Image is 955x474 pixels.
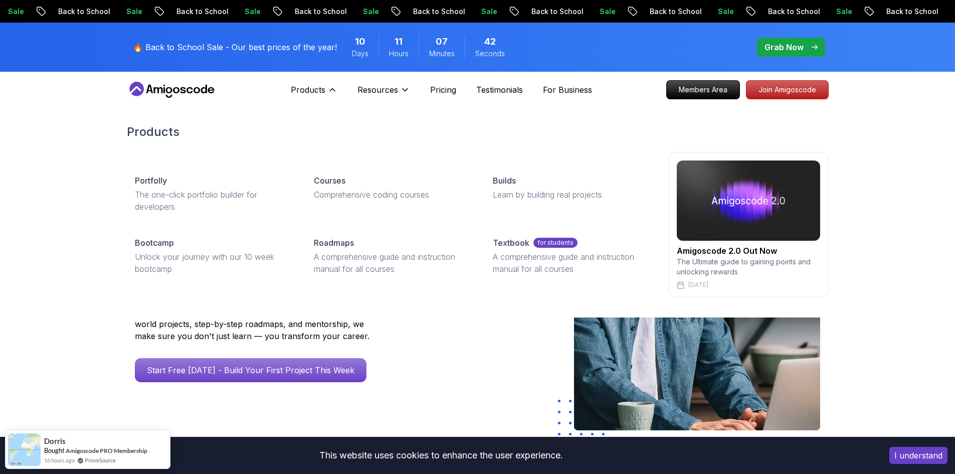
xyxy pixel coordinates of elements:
a: Join Amigoscode [746,80,829,99]
p: Learn by building real projects [493,189,648,201]
button: Resources [357,84,410,104]
span: 42 Seconds [484,35,496,49]
img: amigoscode 2.0 [677,161,820,241]
p: Roadmaps [314,237,354,249]
img: provesource social proof notification image [8,433,41,466]
p: Amigoscode has helped thousands of developers land roles at Amazon, Starling Bank, Mercado Livre,... [135,294,375,342]
p: Textbook [493,237,529,249]
button: Products [291,84,337,104]
p: 🔥 Back to School Sale - Our best prices of the year! [133,41,337,53]
p: Back to School [685,7,753,17]
span: 10 Days [355,35,365,49]
a: Start Free [DATE] - Build Your First Project This Week [135,358,366,382]
p: Unlock your journey with our 10 week bootcamp [135,251,290,275]
p: Sale [280,7,312,17]
a: Pricing [430,84,456,96]
span: 16 hours ago [44,456,75,464]
p: Courses [314,175,345,187]
p: Sale [872,7,904,17]
p: Back to School [567,7,635,17]
p: Sale [162,7,194,17]
p: Back to School [94,7,162,17]
p: Sale [44,7,76,17]
p: Comprehensive coding courses [314,189,469,201]
a: CoursesComprehensive coding courses [306,167,477,209]
div: This website uses cookies to enhance the user experience. [8,444,874,466]
span: 7 Minutes [436,35,448,49]
p: Back to School [804,7,872,17]
p: Grab Now [765,41,804,53]
a: ProveSource [85,456,116,464]
p: Back to School [330,7,399,17]
a: amigoscode 2.0Amigoscode 2.0 Out NowThe Ultimate guide to gaining points and unlocking rewards[DATE] [668,152,829,297]
h2: Amigoscode 2.0 Out Now [677,245,820,257]
p: Builds [493,175,516,187]
p: The one-click portfolio builder for developers [135,189,290,213]
p: Resources [357,84,398,96]
p: A comprehensive guide and instruction manual for all courses [493,251,648,275]
p: Bootcamp [135,237,174,249]
p: Products [291,84,325,96]
a: For Business [543,84,592,96]
p: Sale [753,7,786,17]
h2: Products [127,124,829,140]
p: Back to School [449,7,517,17]
p: Sale [399,7,431,17]
a: Testimonials [476,84,523,96]
p: Portfolly [135,175,167,187]
span: Bought [44,446,65,454]
a: Amigoscode PRO Membership [66,447,147,454]
p: The Ultimate guide to gaining points and unlocking rewards [677,257,820,277]
button: Accept cookies [889,447,947,464]
span: Dorris [44,437,66,445]
a: PortfollyThe one-click portfolio builder for developers [127,167,298,221]
span: Days [352,49,368,59]
span: Seconds [475,49,505,59]
a: BootcampUnlock your journey with our 10 week bootcamp [127,229,298,283]
a: Textbookfor studentsA comprehensive guide and instruction manual for all courses [485,229,656,283]
a: BuildsLearn by building real projects [485,167,656,209]
p: A comprehensive guide and instruction manual for all courses [314,251,469,275]
p: Sale [517,7,549,17]
p: [DATE] [688,281,708,289]
span: 11 Hours [395,35,403,49]
p: Join Amigoscode [746,81,828,99]
a: Members Area [666,80,740,99]
p: Sale [635,7,667,17]
p: Back to School [212,7,280,17]
span: Hours [389,49,409,59]
span: Minutes [429,49,455,59]
a: RoadmapsA comprehensive guide and instruction manual for all courses [306,229,477,283]
p: for students [533,238,578,248]
p: Members Area [667,81,739,99]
